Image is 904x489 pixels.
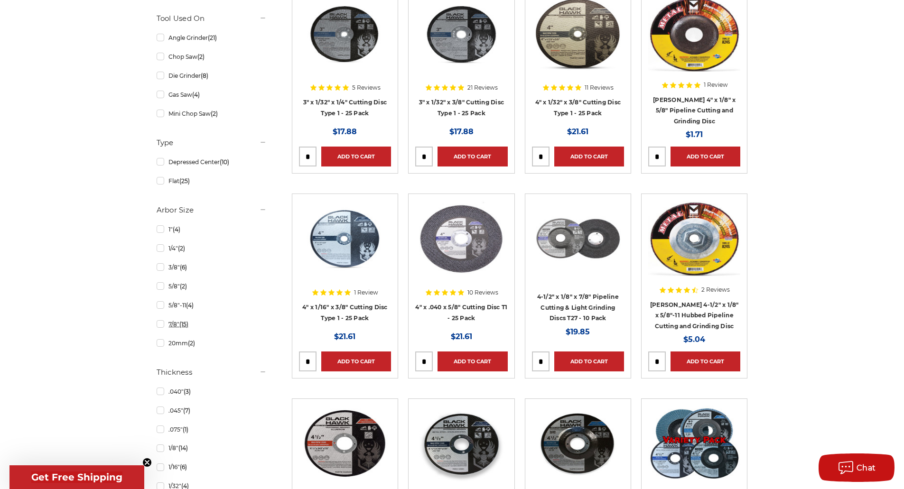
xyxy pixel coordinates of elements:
a: Depressed Center [157,154,267,170]
button: Close teaser [142,458,152,467]
span: (2) [197,53,205,60]
a: Add to Cart [671,147,740,166]
span: Get Free Shipping [31,471,122,483]
a: 5/8"-11 [157,297,267,314]
a: Add to Cart [554,351,624,371]
span: (6) [180,264,187,271]
span: (8) [201,72,208,79]
button: Chat [819,453,895,482]
span: $17.88 [333,127,357,136]
h5: Thickness [157,367,267,378]
a: Angle Grinder [157,29,267,46]
span: Chat [857,463,876,472]
img: 4" x 1/16" x 3/8" Cutting Disc [299,201,391,277]
a: 5/8" [157,278,267,295]
a: Chop Saw [157,48,267,65]
a: Add to Cart [321,351,391,371]
img: 4.5" cutting disc for aluminum [299,406,391,481]
img: Black Hawk Variety (5 Cutting, 1 Grinding & 2 Flap Discs) [648,406,740,481]
img: View of Black Hawk's 4 1/2 inch T27 pipeline disc, showing both front and back of the grinding wh... [532,201,624,277]
a: 1" [157,221,267,238]
a: 4" x 1/16" x 3/8" Cutting Disc [299,201,391,322]
span: (6) [180,463,187,471]
span: (21) [208,34,217,41]
span: $17.88 [449,127,474,136]
span: $19.85 [566,327,590,336]
a: .040" [157,383,267,400]
span: (7) [183,407,190,414]
img: 4-1/2" x 3/64" x 7/8" Depressed Center Type 27 Cut Off Wheel [532,406,624,481]
a: Mini Chop Saw [157,105,267,122]
a: 1/16" [157,459,267,475]
span: (4) [192,91,200,98]
span: (2) [211,110,218,117]
a: 3/8" [157,259,267,276]
a: Add to Cart [321,147,391,166]
a: Die Grinder [157,67,267,84]
h5: Arbor Size [157,204,267,216]
a: 20mm [157,335,267,351]
h5: Tool Used On [157,13,267,24]
span: (25) [179,177,190,185]
a: [PERSON_NAME] 4" x 1/8" x 5/8" Pipeline Cutting and Grinding Disc [653,96,736,125]
img: 4 inch cut off wheel for angle grinder [415,201,507,277]
a: Flat [157,173,267,189]
a: .045" [157,402,267,419]
span: (3) [184,388,191,395]
a: Gas Saw [157,86,267,103]
a: Add to Cart [554,147,624,166]
a: View of Black Hawk's 4 1/2 inch T27 pipeline disc, showing both front and back of the grinding wh... [532,201,624,322]
a: [PERSON_NAME] 4-1/2" x 1/8" x 5/8"-11 Hubbed Pipeline Cutting and Grinding Disc [650,301,739,330]
a: 1/4" [157,240,267,257]
a: .075" [157,421,267,438]
h5: Type [157,137,267,148]
a: 1/8" [157,440,267,456]
span: $21.61 [334,332,355,341]
a: Add to Cart [438,351,507,371]
img: Mercer 4-1/2" x 1/8" x 5/8"-11 Hubbed Cutting and Light Grinding Wheel [648,201,740,277]
div: Get Free ShippingClose teaser [9,465,144,489]
a: Mercer 4-1/2" x 1/8" x 5/8"-11 Hubbed Cutting and Light Grinding Wheel [648,201,740,322]
span: (2) [178,245,185,252]
span: $21.61 [567,127,588,136]
a: 7/8" [157,316,267,332]
a: Add to Cart [438,147,507,166]
span: (14) [178,444,188,452]
span: (2) [188,340,195,347]
span: $21.61 [451,332,472,341]
span: $5.04 [683,335,705,344]
span: (10) [220,158,229,166]
img: 4-1/2" x 1/16" x 7/8" Cutting Disc Type 1 - 25 Pack [415,406,507,481]
span: (4) [186,302,194,309]
span: (2) [180,283,187,290]
span: (15) [179,321,188,328]
a: Add to Cart [671,351,740,371]
span: (4) [173,226,180,233]
span: $1.71 [686,130,703,139]
span: (1) [183,426,188,433]
a: 4 inch cut off wheel for angle grinder [415,201,507,322]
